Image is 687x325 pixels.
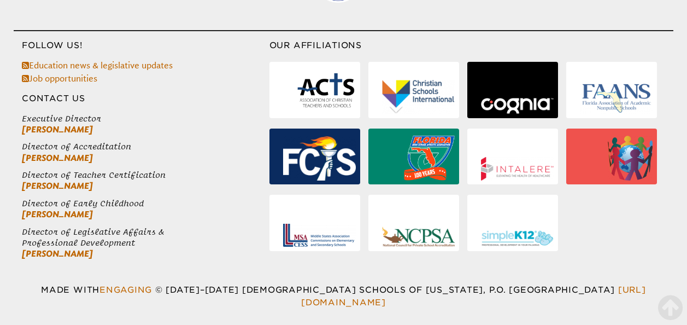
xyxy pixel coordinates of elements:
[483,285,486,295] span: ,
[269,39,673,52] h3: Our Affiliations
[608,136,653,181] img: International Alliance for School Accreditation
[99,285,152,295] a: Engaging
[580,82,653,114] img: Florida Association of Academic Nonpublic Schools
[22,210,93,219] a: [PERSON_NAME]
[22,141,269,152] span: Director of Accreditation
[22,74,97,84] a: Job opportunities
[41,285,155,295] span: Made with
[404,136,455,181] img: Florida High School Athletic Association
[22,125,93,135] a: [PERSON_NAME]
[14,92,269,105] h3: Contact Us
[489,285,615,295] span: P.O. [GEOGRAPHIC_DATA]
[283,136,356,181] img: Florida Council of Independent Schools
[22,198,269,209] span: Director of Early Childhood
[22,113,269,124] span: Executive Director
[481,157,554,181] img: Intalere
[22,227,269,248] span: Director of Legislative Affairs & Professional Development
[22,170,269,181] span: Director of Teacher Certification
[155,285,489,295] span: © [DATE]–[DATE] [DEMOGRAPHIC_DATA] Schools of [US_STATE]
[22,153,93,163] a: [PERSON_NAME]
[481,230,554,247] img: SimpleK12
[382,80,455,114] img: Christian Schools International
[14,39,269,52] h3: Follow Us!
[22,249,93,259] a: [PERSON_NAME]
[22,61,173,71] a: Education news & legislative updates
[382,227,455,247] img: National Council for Private School Accreditation
[22,181,93,191] a: [PERSON_NAME]
[481,98,554,114] img: Cognia
[296,69,356,114] img: Association of Christian Teachers & Schools
[283,224,356,247] img: Middle States Association of Colleges and Schools Commissions on Elementary and Secondary Schools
